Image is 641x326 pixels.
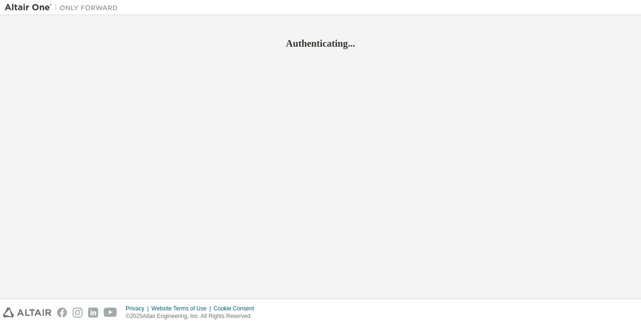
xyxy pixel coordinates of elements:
div: Privacy [126,305,151,312]
img: linkedin.svg [88,308,98,318]
div: Cookie Consent [214,305,259,312]
h2: Authenticating... [5,37,636,50]
img: altair_logo.svg [3,308,51,318]
div: Website Terms of Use [151,305,214,312]
img: instagram.svg [73,308,82,318]
img: facebook.svg [57,308,67,318]
img: youtube.svg [104,308,117,318]
p: © 2025 Altair Engineering, Inc. All Rights Reserved. [126,312,260,320]
img: Altair One [5,3,123,12]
